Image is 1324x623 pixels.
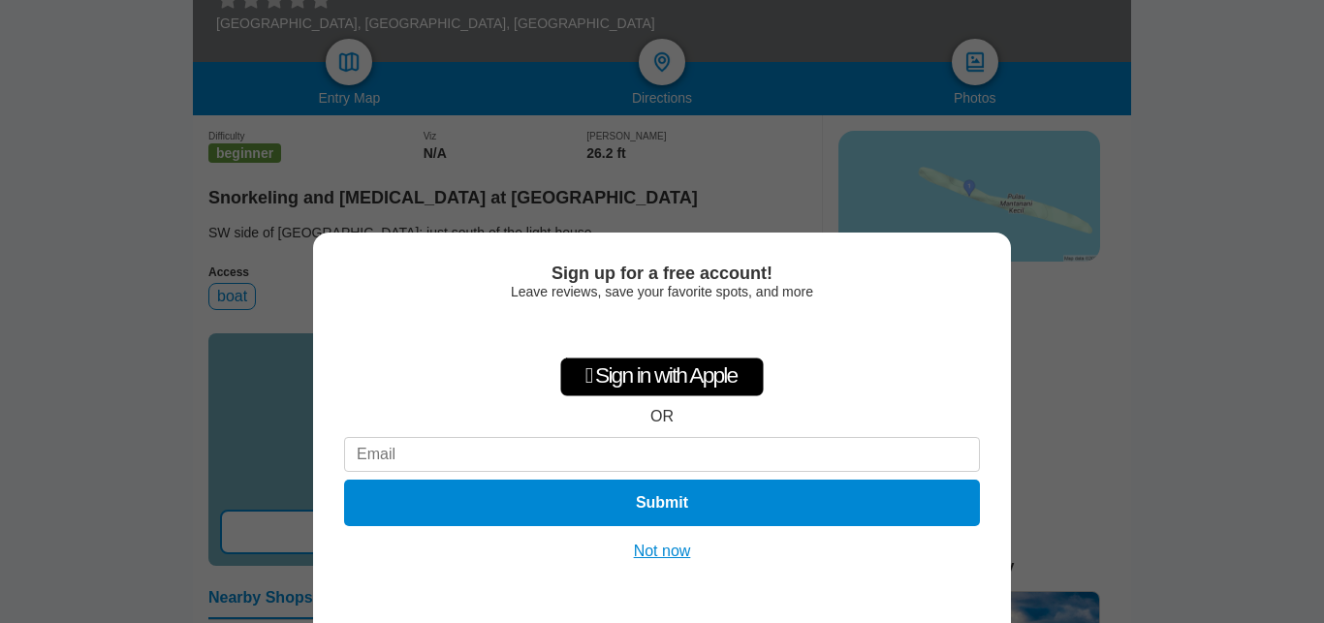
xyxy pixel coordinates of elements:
div: Leave reviews, save your favorite spots, and more [344,284,980,299]
iframe: Sign in with Google Button [564,309,761,352]
div: OR [650,408,674,425]
div: Sign in with Apple [560,358,764,396]
button: Not now [628,542,697,561]
div: Sign up for a free account! [344,264,980,284]
input: Email [344,437,980,472]
button: Submit [344,480,980,526]
div: Sign in with Google. Opens in new tab [574,309,751,352]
